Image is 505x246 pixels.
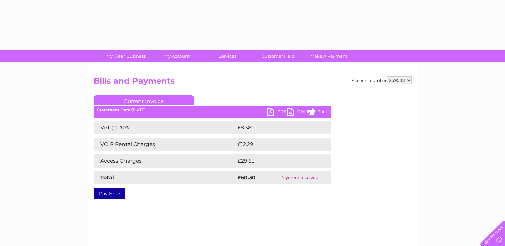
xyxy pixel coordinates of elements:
div: [DATE] [94,108,331,112]
a: Customer Help [251,50,306,62]
td: £8.38 [236,121,315,134]
a: CSV [287,108,307,117]
a: My Account [149,50,204,62]
td: VOIP Rental Charges [94,138,236,151]
td: Access Charges [94,154,236,168]
td: VAT @ 20% [94,121,236,134]
strong: Total [100,174,114,181]
a: Current Invoice [94,95,194,105]
a: Print [307,108,327,117]
div: Account number [352,76,412,84]
a: Pay Here [94,188,125,199]
a: My Clear Business [98,50,154,62]
td: £12.29 [236,138,317,151]
a: PDF [267,108,287,117]
a: Services [200,50,255,62]
td: £29.63 [236,154,317,168]
h2: Bills and Payments [94,76,412,89]
td: Payment received [268,171,330,184]
b: Statement Date: [97,107,132,112]
a: Make A Payment [301,50,356,62]
strong: £50.30 [238,174,256,181]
